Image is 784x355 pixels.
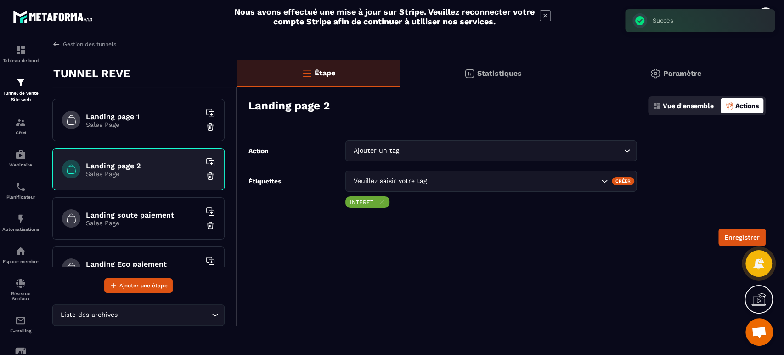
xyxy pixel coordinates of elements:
p: Vue d'ensemble [663,102,714,109]
span: Ajouter une étape [119,281,168,290]
div: Créer [612,177,634,185]
img: automations [15,213,26,224]
p: Actions [735,102,759,109]
p: Automatisations [2,227,39,232]
img: setting-gr.5f69749f.svg [650,68,661,79]
img: actions-active.8f1ece3a.png [725,102,733,110]
img: stats.20deebd0.svg [464,68,475,79]
a: Gestion des tunnels [52,40,116,48]
h6: Landing Eco paiement [86,260,201,269]
img: social-network [15,278,26,289]
a: emailemailE-mailing [2,308,39,340]
img: trash [206,221,215,230]
p: Sales Page [86,219,201,227]
a: formationformationCRM [2,110,39,142]
h6: Landing page 2 [86,161,201,170]
a: automationsautomationsEspace membre [2,239,39,271]
div: Ouvrir le chat [745,318,773,346]
p: Espace membre [2,259,39,264]
img: email [15,315,26,326]
p: Sales Page [86,121,201,128]
img: logo [13,8,96,25]
span: Liste des archives [58,310,119,320]
img: formation [15,45,26,56]
p: Statistiques [477,69,522,78]
p: E-mailing [2,328,39,333]
p: Tunnel de vente Site web [2,90,39,103]
h6: Landing page 1 [86,112,201,121]
a: formationformationTableau de bord [2,38,39,70]
a: automationsautomationsAutomatisations [2,206,39,239]
a: social-networksocial-networkRéseaux Sociaux [2,271,39,308]
img: arrow [52,40,61,48]
input: Search for option [429,176,599,186]
span: Ajouter un tag [351,146,401,156]
label: Étiquettes [248,177,281,210]
h2: Nous avons effectué une mise à jour sur Stripe. Veuillez reconnecter votre compte Stripe afin de ... [234,7,535,26]
div: Search for option [345,140,636,161]
a: formationformationTunnel de vente Site web [2,70,39,110]
img: trash [206,172,215,181]
div: Search for option [52,304,225,326]
img: automations [15,149,26,160]
p: Paramètre [663,69,701,78]
p: CRM [2,130,39,135]
p: Planificateur [2,195,39,200]
p: Étape [315,69,335,77]
p: Webinaire [2,162,39,167]
span: Veuillez saisir votre tag [351,176,429,186]
img: bars-o.4a397970.svg [301,68,312,79]
p: Tableau de bord [2,58,39,63]
img: formation [15,117,26,128]
a: automationsautomationsWebinaire [2,142,39,174]
img: formation [15,77,26,88]
label: Action [248,147,269,155]
button: Ajouter une étape [104,278,173,293]
p: Réseaux Sociaux [2,291,39,301]
input: Search for option [119,310,209,320]
p: INTERET [350,199,373,206]
img: trash [206,122,215,132]
h6: Landing soute paiement [86,211,201,219]
img: dashboard.5f9f1413.svg [653,102,661,110]
button: Enregistrer [718,229,766,246]
img: scheduler [15,181,26,192]
p: TUNNEL REVE [53,64,130,83]
div: Search for option [345,171,636,192]
img: automations [15,246,26,257]
a: schedulerschedulerPlanificateur [2,174,39,206]
input: Search for option [401,146,621,156]
h3: Landing page 2 [248,99,330,112]
p: Sales Page [86,170,201,177]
